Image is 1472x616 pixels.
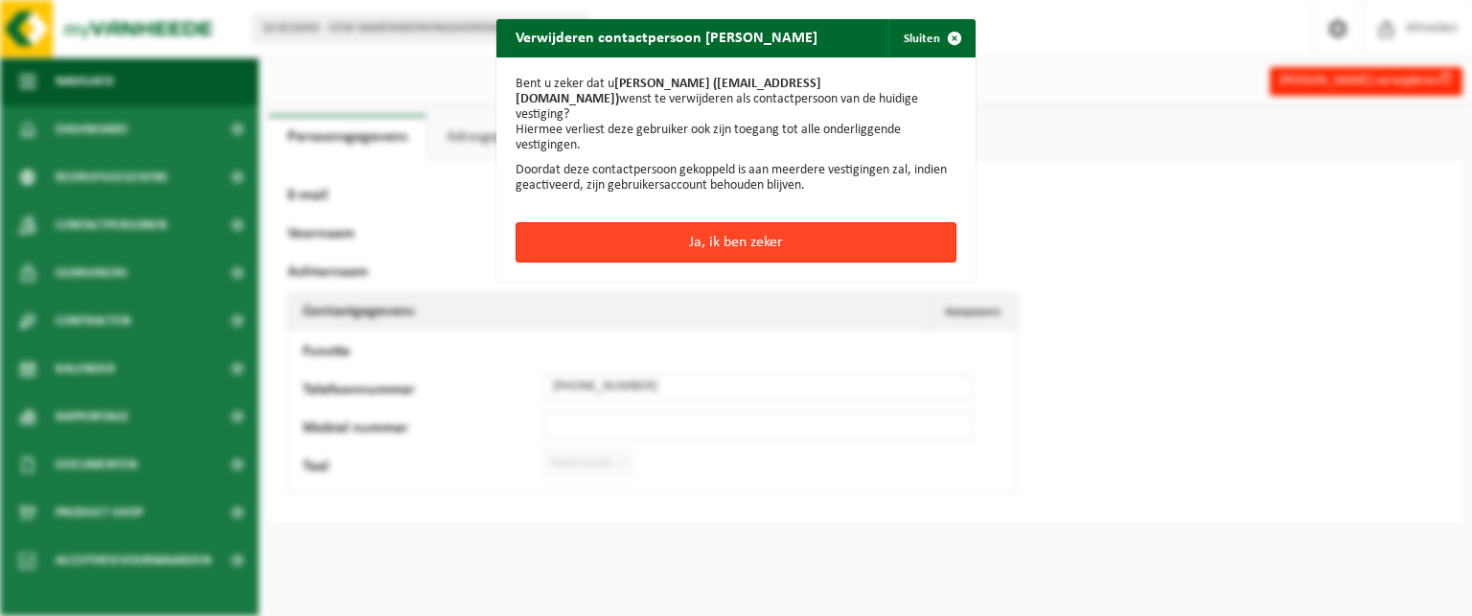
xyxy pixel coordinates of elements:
[516,163,956,194] p: Doordat deze contactpersoon gekoppeld is aan meerdere vestigingen zal, indien geactiveerd, zijn g...
[516,222,956,262] button: Ja, ik ben zeker
[516,77,821,106] strong: [PERSON_NAME] ([EMAIL_ADDRESS][DOMAIN_NAME])
[516,77,956,153] p: Bent u zeker dat u wenst te verwijderen als contactpersoon van de huidige vestiging? Hiermee verl...
[496,19,837,56] h2: Verwijderen contactpersoon [PERSON_NAME]
[888,19,974,57] button: Sluiten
